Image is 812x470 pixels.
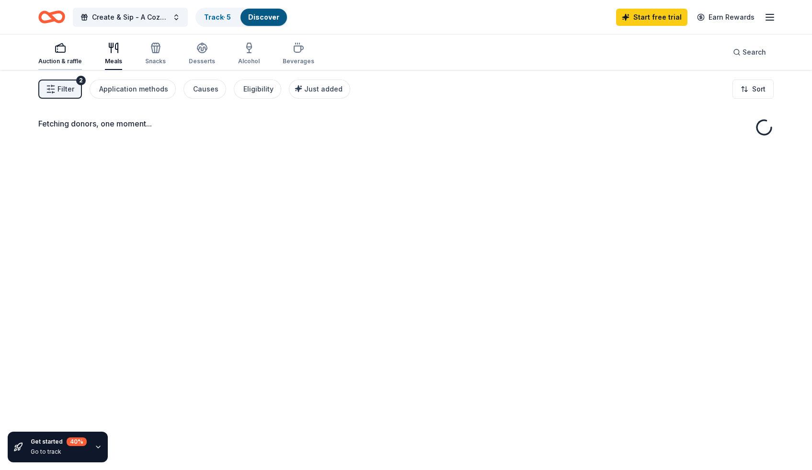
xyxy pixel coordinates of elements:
[38,80,82,99] button: Filter2
[31,437,87,446] div: Get started
[691,9,760,26] a: Earn Rewards
[183,80,226,99] button: Causes
[752,83,766,95] span: Sort
[38,6,65,28] a: Home
[725,43,774,62] button: Search
[92,11,169,23] span: Create & Sip - A Cozy Cafe Experience
[31,448,87,456] div: Go to track
[189,38,215,70] button: Desserts
[73,8,188,27] button: Create & Sip - A Cozy Cafe Experience
[195,8,288,27] button: Track· 5Discover
[248,13,279,21] a: Discover
[238,57,260,65] div: Alcohol
[204,13,231,21] a: Track· 5
[234,80,281,99] button: Eligibility
[743,46,766,58] span: Search
[304,85,343,93] span: Just added
[105,57,122,65] div: Meals
[57,83,74,95] span: Filter
[616,9,687,26] a: Start free trial
[289,80,350,99] button: Just added
[189,57,215,65] div: Desserts
[38,38,82,70] button: Auction & raffle
[76,76,86,85] div: 2
[38,57,82,65] div: Auction & raffle
[145,38,166,70] button: Snacks
[67,437,87,446] div: 40 %
[193,83,218,95] div: Causes
[283,57,314,65] div: Beverages
[243,83,274,95] div: Eligibility
[238,38,260,70] button: Alcohol
[283,38,314,70] button: Beverages
[99,83,168,95] div: Application methods
[732,80,774,99] button: Sort
[38,118,774,129] div: Fetching donors, one moment...
[90,80,176,99] button: Application methods
[105,38,122,70] button: Meals
[145,57,166,65] div: Snacks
